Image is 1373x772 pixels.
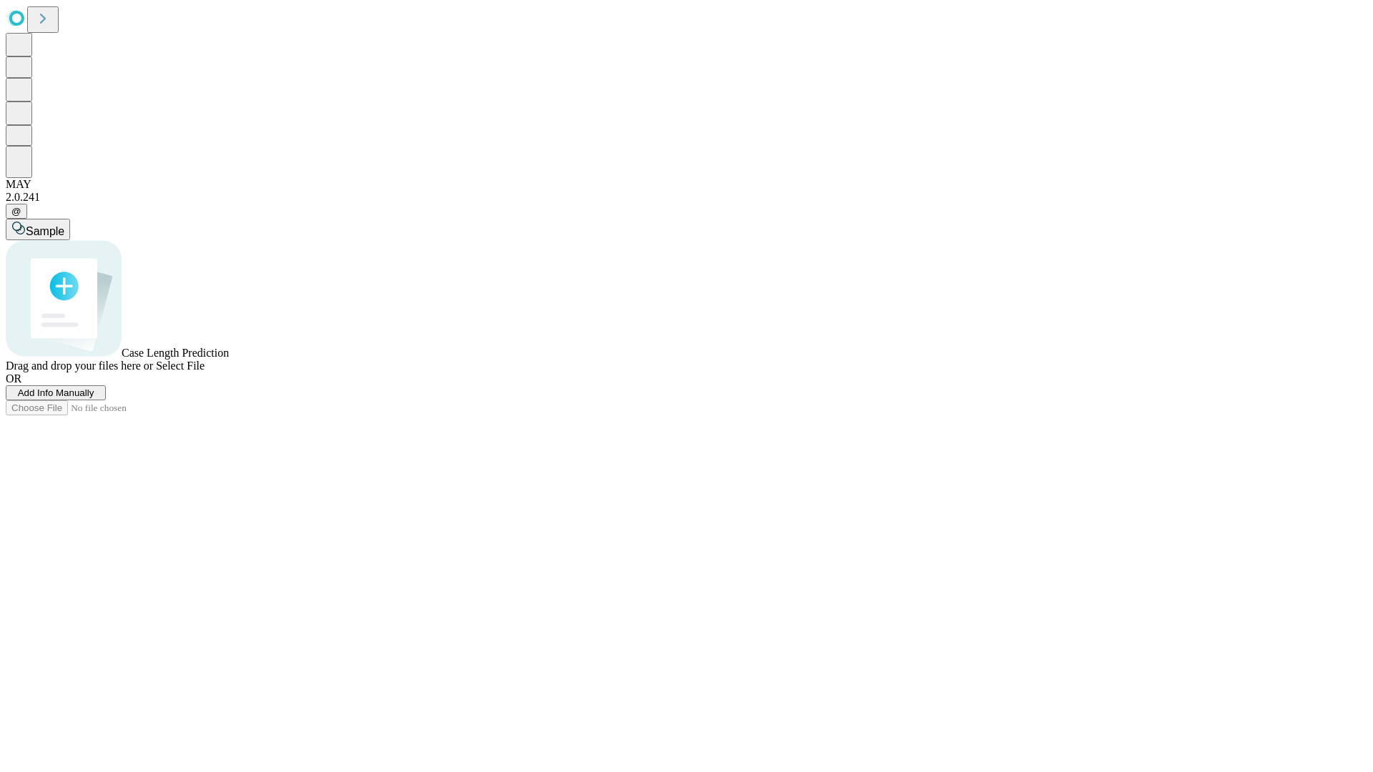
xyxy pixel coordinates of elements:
span: @ [11,206,21,217]
button: Sample [6,219,70,240]
button: @ [6,204,27,219]
span: Add Info Manually [18,387,94,398]
div: 2.0.241 [6,191,1367,204]
span: Drag and drop your files here or [6,360,153,372]
span: Case Length Prediction [122,347,229,359]
span: Select File [156,360,205,372]
span: Sample [26,225,64,237]
span: OR [6,372,21,385]
button: Add Info Manually [6,385,106,400]
div: MAY [6,178,1367,191]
